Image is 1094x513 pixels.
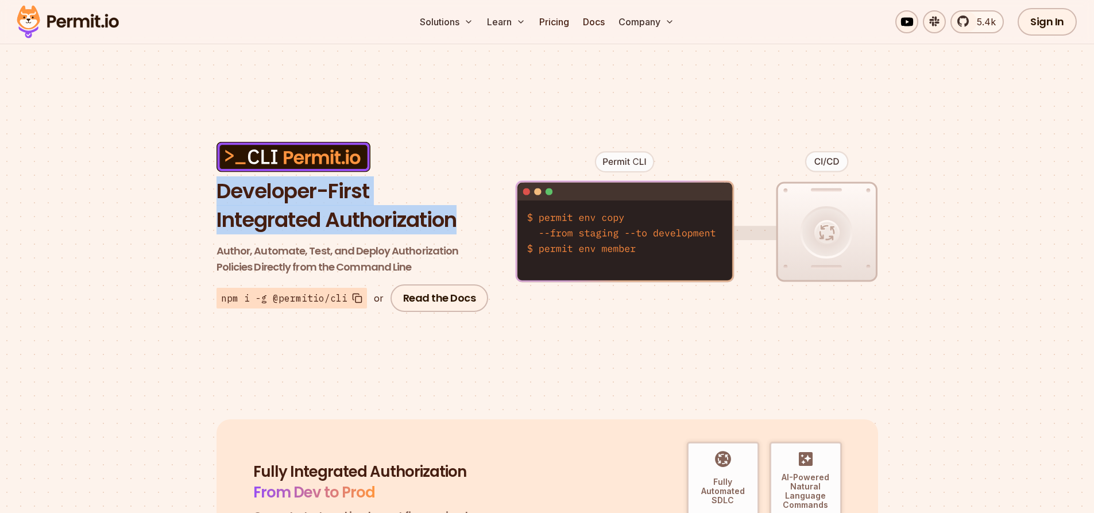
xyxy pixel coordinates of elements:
[217,243,492,275] p: Policies Directly from the Command Line
[482,10,530,33] button: Learn
[415,10,478,33] button: Solutions
[578,10,609,33] a: Docs
[970,15,996,29] span: 5.4k
[253,482,375,503] span: From Dev to Prod
[614,10,679,33] button: Company
[950,10,1004,33] a: 5.4k
[217,177,492,234] h1: Developer-First Integrated Authorization
[217,288,367,308] button: npm i -g @permitio/cli
[535,10,574,33] a: Pricing
[693,477,753,505] p: Fully Automated SDLC
[1018,8,1077,36] a: Sign In
[217,243,492,259] span: Author, Automate, Test, and Deploy Authorization
[374,291,384,305] div: or
[776,473,836,510] p: AI-Powered Natural Language Commands
[11,2,124,41] img: Permit logo
[391,284,489,312] a: Read the Docs
[253,462,529,503] h2: Fully Integrated Authorization
[221,291,347,305] span: npm i -g @permitio/cli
